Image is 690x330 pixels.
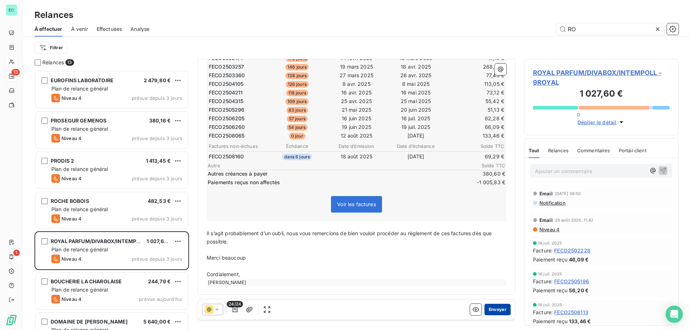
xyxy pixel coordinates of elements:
td: 8 avr. 2025 [327,80,386,88]
span: Plan de relance général [51,287,108,293]
span: Relances [42,59,64,66]
th: Solde TTC [446,143,505,150]
span: Facture : [533,247,553,254]
td: 12 août 2025 [327,132,386,140]
span: À effectuer [34,25,63,33]
span: 380,16 € [149,117,171,124]
span: FECO2505196 [554,278,589,285]
td: 73,12 € [446,89,505,97]
span: FECO2506260 [209,124,245,131]
span: 56,20 € [569,287,589,294]
span: FECO2508065 [209,132,245,139]
td: 82,28 € [446,115,505,122]
td: 66,09 € [446,123,505,131]
span: Relances [548,148,569,153]
span: 1 413,45 € [146,158,171,164]
span: Analyse [130,25,149,33]
span: FECO2502228 [554,247,590,254]
span: prévue aujourd’hui [139,296,182,302]
span: Voir les factures [337,201,376,207]
span: PRODIS 2 [51,158,74,164]
span: -1 005,83 € [462,179,505,186]
span: FECO2503257 [209,63,244,70]
span: Niveau 4 [61,256,82,262]
span: 57 jours [287,116,308,122]
span: Plan de relance général [51,166,108,172]
td: 268,51 € [446,63,505,71]
h3: Relances [34,9,73,22]
span: FECO2504315 [209,98,244,105]
td: 133,46 € [446,132,505,140]
th: Factures non-échues [208,143,267,150]
span: Plan de relance général [51,85,108,92]
span: Paiement reçu [533,287,567,294]
span: Niveau 4 [61,176,82,181]
td: [DATE] [387,132,445,140]
span: Effectuées [97,25,122,33]
span: prévue depuis 3 jours [132,216,182,222]
td: 77,43 € [446,71,505,79]
span: [DATE] 08:50 [555,191,581,196]
span: Notification [539,200,566,206]
td: 18 avr. 2025 [387,63,445,71]
span: ROYAL PARFUM/DIVABOX/INTEMPOLL [51,238,146,244]
span: 244,79 € [148,278,171,284]
td: [DATE] [387,153,445,161]
span: ROCHE BOBOIS [51,198,89,204]
span: FECO2504105 [209,80,244,88]
td: 113,05 € [446,80,505,88]
span: 13 [11,69,20,75]
span: 5 640,00 € [143,319,171,325]
span: Merci beaucoup [207,255,246,261]
span: 0 jour [289,133,305,139]
td: 69,29 € [446,153,505,161]
div: EC [6,4,17,16]
span: Commentaires [577,148,610,153]
td: 55,42 € [446,97,505,105]
span: FECO2504211 [209,89,243,96]
span: À venir [71,25,88,33]
span: Portail client [619,148,647,153]
td: 8 mai 2025 [387,80,445,88]
span: Cordialement, [207,271,240,277]
span: EUROFINS LABORATOIRE [51,77,114,83]
span: Paiement reçu [533,317,567,325]
span: prévue depuis 3 jours [132,135,182,141]
span: Plan de relance général [51,206,108,212]
span: Solde TTC [462,163,505,168]
span: 29 août 2025, 11:42 [555,218,594,222]
span: BOUCHERIE LA CHAROLAISE [51,278,122,284]
img: Logo LeanPay [6,314,17,326]
span: 24/24 [227,301,243,307]
span: Déplier le détail [578,118,617,126]
td: 20 juin 2025 [387,106,445,114]
span: 2 479,80 € [144,77,171,83]
span: ROYAL PARFUM/DIVABOX/INTEMPOLL - 9ROYAL [533,68,670,87]
span: Niveau 4 [61,95,82,101]
button: Filtrer [34,42,68,54]
span: Paiement reçu [533,256,567,263]
button: Envoyer [484,304,511,315]
span: prévue depuis 3 jours [132,95,182,101]
td: 16 mai 2025 [387,89,445,97]
span: PROSEGUR GEMENOS [51,117,106,124]
span: DOMAINE DE [PERSON_NAME] [51,319,128,325]
span: 18 juil. 2025 [538,241,562,245]
span: 380,60 € [462,170,505,177]
span: 1 027,60 € [147,238,172,244]
td: 16 juil. 2025 [387,115,445,122]
td: 21 mai 2025 [327,106,386,114]
span: Plan de relance général [51,126,108,132]
span: 138 jours [285,73,309,79]
span: Niveau 4 [539,227,560,232]
span: 13 [65,59,74,66]
span: Tout [529,148,539,153]
span: dans 6 jours [282,154,312,160]
span: 18 juil. 2025 [538,272,562,276]
span: Email [539,217,553,223]
span: Niveau 4 [61,135,82,141]
span: Autre [208,163,462,168]
span: Email [539,191,553,196]
span: Niveau 4 [61,296,82,302]
span: FECO2506205 [209,115,245,122]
